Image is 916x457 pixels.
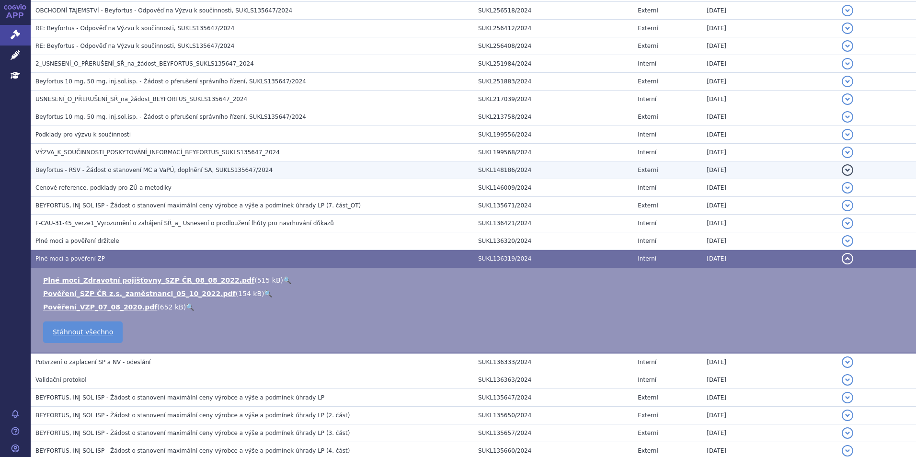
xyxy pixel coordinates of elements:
a: 🔍 [186,303,194,311]
button: detail [842,111,853,123]
span: F-CAU-31-45_verze1_Vyrozumění o zahájení SŘ_a_ Usnesení o prodloužení lhůty pro navrhování důkazů [35,220,334,227]
td: SUKL199556/2024 [473,126,633,144]
button: detail [842,356,853,368]
td: SUKL135650/2024 [473,407,633,424]
td: [DATE] [702,91,836,108]
span: Interní [638,149,656,156]
span: Interní [638,377,656,383]
button: detail [842,23,853,34]
a: 🔍 [264,290,272,297]
span: VÝZVA_K_SOUČINNOSTI_POSKYTOVÁNÍ_INFORMACÍ_BEYFORTUS_SUKLS135647_2024 [35,149,280,156]
td: SUKL146009/2024 [473,179,633,197]
span: 154 kB [238,290,262,297]
span: Externí [638,25,658,32]
td: SUKL256412/2024 [473,20,633,37]
span: Externí [638,78,658,85]
span: Externí [638,412,658,419]
button: detail [842,93,853,105]
td: [DATE] [702,37,836,55]
span: Interní [638,60,656,67]
span: Potvrzení o zaplacení SP a NV - odeslání [35,359,150,366]
td: SUKL136319/2024 [473,250,633,268]
button: detail [842,182,853,194]
button: detail [842,200,853,211]
button: detail [842,253,853,264]
td: [DATE] [702,161,836,179]
span: Interní [638,184,656,191]
span: USNESENÍ_O_PŘERUŠENÍ_SŘ_na_žádost_BEYFORTUS_SUKLS135647_2024 [35,96,247,103]
span: Interní [638,220,656,227]
li: ( ) [43,289,906,298]
span: 515 kB [257,276,281,284]
a: 🔍 [283,276,291,284]
span: 2_USNESENÍ_O_PŘERUŠENÍ_SŘ_na_žádost_BEYFORTUS_SUKLS135647_2024 [35,60,254,67]
td: [DATE] [702,424,836,442]
span: Interní [638,238,656,244]
button: detail [842,5,853,16]
span: Externí [638,167,658,173]
li: ( ) [43,275,906,285]
td: [DATE] [702,389,836,407]
span: Beyfortus - RSV - Žádost o stanovení MC a VaPÚ, doplnění SA, SUKLS135647/2024 [35,167,273,173]
td: SUKL135671/2024 [473,197,633,215]
td: SUKL136333/2024 [473,353,633,371]
span: Cenové reference, podklady pro ZÚ a metodiky [35,184,172,191]
span: Plné moci a pověření ZP [35,255,105,262]
a: Stáhnout všechno [43,321,123,343]
a: Pověření_SZP ČR z.s._zaměstnanci_05_10_2022.pdf [43,290,236,297]
button: detail [842,445,853,457]
span: Validační protokol [35,377,87,383]
td: [DATE] [702,2,836,20]
button: detail [842,392,853,403]
span: Plné moci a pověření držitele [35,238,119,244]
button: detail [842,40,853,52]
span: OBCHODNÍ TAJEMSTVÍ - Beyfortus - Odpověď na Výzvu k součinnosti, SUKLS135647/2024 [35,7,292,14]
span: Externí [638,394,658,401]
span: Externí [638,202,658,209]
td: [DATE] [702,55,836,73]
button: detail [842,164,853,176]
td: [DATE] [702,108,836,126]
span: BEYFORTUS, INJ SOL ISP - Žádost o stanovení maximální ceny výrobce a výše a podmínek úhrady LP (3... [35,430,350,436]
td: [DATE] [702,144,836,161]
td: [DATE] [702,179,836,197]
td: [DATE] [702,232,836,250]
td: [DATE] [702,407,836,424]
a: Pověření_VZP_07_08_2020.pdf [43,303,157,311]
td: [DATE] [702,250,836,268]
span: Externí [638,43,658,49]
td: [DATE] [702,20,836,37]
button: detail [842,235,853,247]
td: SUKL251984/2024 [473,55,633,73]
td: SUKL217039/2024 [473,91,633,108]
td: SUKL136320/2024 [473,232,633,250]
button: detail [842,147,853,158]
button: detail [842,410,853,421]
td: [DATE] [702,215,836,232]
td: SUKL148186/2024 [473,161,633,179]
span: Interní [638,255,656,262]
span: BEYFORTUS, INJ SOL ISP - Žádost o stanovení maximální ceny výrobce a výše a podmínek úhrady LP (7... [35,202,361,209]
span: BEYFORTUS, INJ SOL ISP - Žádost o stanovení maximální ceny výrobce a výše a podmínek úhrady LP [35,394,324,401]
td: SUKL136363/2024 [473,371,633,389]
span: Beyfortus 10 mg, 50 mg, inj.sol.isp. - Žádost o přerušení správního řízení, SUKLS135647/2024 [35,114,306,120]
button: detail [842,76,853,87]
td: SUKL256518/2024 [473,2,633,20]
span: Interní [638,131,656,138]
td: [DATE] [702,353,836,371]
button: detail [842,427,853,439]
span: RE: Beyfortus - Odpověď na Výzvu k součinnosti, SUKLS135647/2024 [35,43,234,49]
td: SUKL256408/2024 [473,37,633,55]
li: ( ) [43,302,906,312]
td: SUKL135657/2024 [473,424,633,442]
span: Externí [638,7,658,14]
span: Externí [638,447,658,454]
span: Podklady pro výzvu k součinnosti [35,131,131,138]
span: 652 kB [160,303,183,311]
span: BEYFORTUS, INJ SOL ISP - Žádost o stanovení maximální ceny výrobce a výše a podmínek úhrady LP (4... [35,447,350,454]
td: SUKL199568/2024 [473,144,633,161]
button: detail [842,217,853,229]
span: BEYFORTUS, INJ SOL ISP - Žádost o stanovení maximální ceny výrobce a výše a podmínek úhrady LP (2... [35,412,350,419]
td: [DATE] [702,126,836,144]
td: SUKL251883/2024 [473,73,633,91]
